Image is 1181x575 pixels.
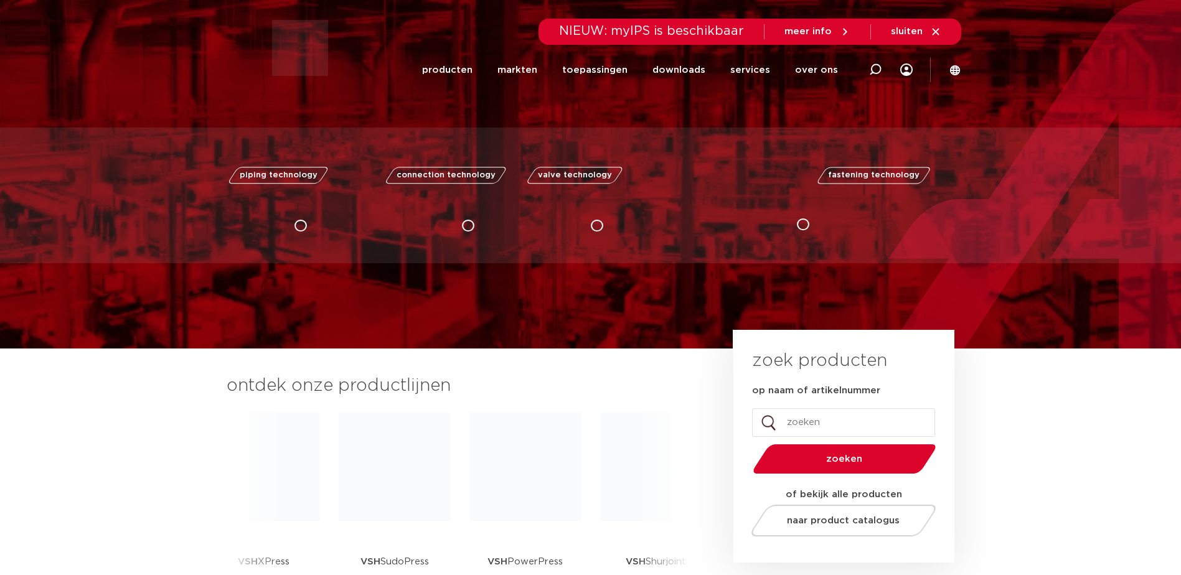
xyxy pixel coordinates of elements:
[238,557,258,566] strong: VSH
[752,348,887,373] h3: zoek producten
[422,46,473,94] a: producten
[227,373,691,398] h3: ontdek onze productlijnen
[748,443,941,475] button: zoeken
[785,454,904,464] span: zoeken
[360,557,380,566] strong: VSH
[752,385,880,397] label: op naam of artikelnummer
[784,27,832,36] span: meer info
[891,27,923,36] span: sluiten
[652,46,705,94] a: downloads
[787,516,900,525] span: naar product catalogus
[795,46,838,94] a: over ons
[626,557,646,566] strong: VSH
[538,171,612,179] span: valve technology
[784,26,850,37] a: meer info
[562,46,628,94] a: toepassingen
[422,46,838,94] nav: Menu
[828,171,920,179] span: fastening technology
[240,171,318,179] span: piping technology
[752,408,935,437] input: zoeken
[786,490,902,499] strong: of bekijk alle producten
[891,26,941,37] a: sluiten
[487,557,507,566] strong: VSH
[559,25,744,37] span: NIEUW: myIPS is beschikbaar
[730,46,770,94] a: services
[900,56,913,83] div: my IPS
[748,505,939,536] a: naar product catalogus
[497,46,537,94] a: markten
[396,171,495,179] span: connection technology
